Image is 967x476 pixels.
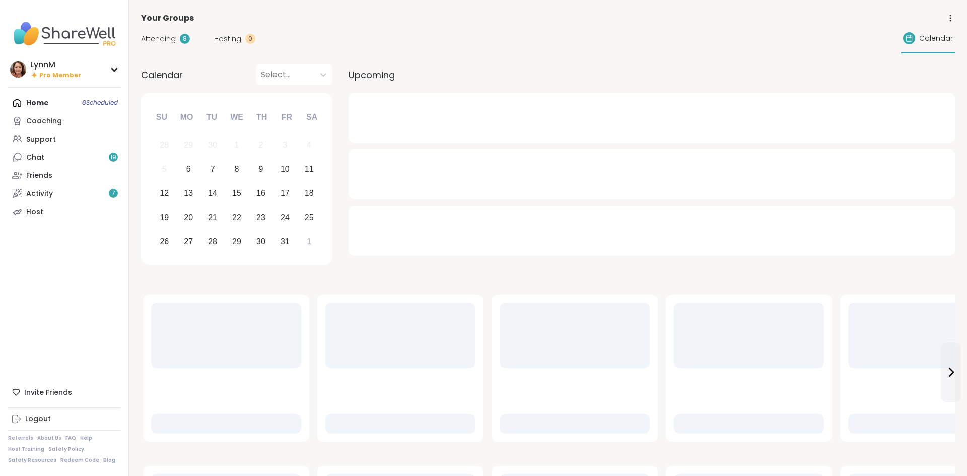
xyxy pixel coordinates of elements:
div: Choose Tuesday, October 21st, 2025 [202,207,224,228]
div: 15 [232,186,241,200]
a: Host [8,202,120,221]
span: Upcoming [349,68,395,82]
a: Blog [103,457,115,464]
div: Choose Thursday, October 9th, 2025 [250,159,272,180]
div: 5 [162,162,167,176]
div: 0 [245,34,255,44]
div: 21 [208,211,217,224]
a: FAQ [65,435,76,442]
div: 28 [208,235,217,248]
div: 29 [232,235,241,248]
div: Fr [275,106,298,128]
div: Choose Monday, October 20th, 2025 [178,207,199,228]
div: 19 [160,211,169,224]
div: 11 [305,162,314,176]
div: 3 [283,138,287,152]
div: Choose Saturday, October 11th, 2025 [298,159,320,180]
div: Th [251,106,273,128]
div: 10 [281,162,290,176]
div: Choose Sunday, October 19th, 2025 [154,207,175,228]
div: Choose Saturday, November 1st, 2025 [298,231,320,252]
div: Choose Monday, October 13th, 2025 [178,183,199,205]
div: Choose Thursday, October 30th, 2025 [250,231,272,252]
div: 14 [208,186,217,200]
div: 30 [208,138,217,152]
div: Choose Monday, October 27th, 2025 [178,231,199,252]
a: Redeem Code [60,457,99,464]
div: 17 [281,186,290,200]
div: 26 [160,235,169,248]
div: Choose Friday, October 24th, 2025 [274,207,296,228]
div: Choose Friday, October 10th, 2025 [274,159,296,180]
img: ShareWell Nav Logo [8,16,120,51]
div: Choose Tuesday, October 7th, 2025 [202,159,224,180]
div: Choose Wednesday, October 8th, 2025 [226,159,248,180]
span: Attending [141,34,176,44]
div: 18 [305,186,314,200]
div: month 2025-10 [152,133,321,253]
a: Support [8,130,120,148]
a: Safety Policy [48,446,84,453]
div: Choose Tuesday, October 28th, 2025 [202,231,224,252]
div: Choose Saturday, October 18th, 2025 [298,183,320,205]
div: Host [26,207,43,217]
div: Choose Sunday, October 26th, 2025 [154,231,175,252]
div: 8 [235,162,239,176]
div: Coaching [26,116,62,126]
div: Choose Sunday, October 12th, 2025 [154,183,175,205]
div: Friends [26,171,52,181]
div: Mo [175,106,197,128]
span: Calendar [919,33,953,44]
div: LynnM [30,59,81,71]
div: 13 [184,186,193,200]
a: About Us [37,435,61,442]
div: Not available Tuesday, September 30th, 2025 [202,134,224,156]
div: 7 [211,162,215,176]
div: 1 [307,235,311,248]
div: Choose Friday, October 31st, 2025 [274,231,296,252]
div: 8 [180,34,190,44]
a: Referrals [8,435,33,442]
a: Logout [8,410,120,428]
span: 7 [112,189,115,198]
div: We [226,106,248,128]
div: Not available Monday, September 29th, 2025 [178,134,199,156]
a: Help [80,435,92,442]
div: 28 [160,138,169,152]
div: 23 [256,211,265,224]
div: Invite Friends [8,383,120,401]
div: Choose Tuesday, October 14th, 2025 [202,183,224,205]
a: Host Training [8,446,44,453]
a: Chat19 [8,148,120,166]
div: Not available Sunday, September 28th, 2025 [154,134,175,156]
div: 6 [186,162,191,176]
div: Not available Saturday, October 4th, 2025 [298,134,320,156]
div: Choose Monday, October 6th, 2025 [178,159,199,180]
div: Choose Thursday, October 23rd, 2025 [250,207,272,228]
div: 22 [232,211,241,224]
div: Choose Thursday, October 16th, 2025 [250,183,272,205]
div: Choose Friday, October 17th, 2025 [274,183,296,205]
div: 1 [235,138,239,152]
span: Calendar [141,68,183,82]
div: Activity [26,189,53,199]
div: 25 [305,211,314,224]
div: Tu [200,106,223,128]
a: Activity7 [8,184,120,202]
div: 12 [160,186,169,200]
div: Choose Wednesday, October 15th, 2025 [226,183,248,205]
div: 31 [281,235,290,248]
div: 24 [281,211,290,224]
div: Not available Thursday, October 2nd, 2025 [250,134,272,156]
div: 2 [258,138,263,152]
img: LynnM [10,61,26,78]
span: Hosting [214,34,241,44]
div: 4 [307,138,311,152]
a: Safety Resources [8,457,56,464]
div: 29 [184,138,193,152]
div: Choose Saturday, October 25th, 2025 [298,207,320,228]
a: Coaching [8,112,120,130]
div: Not available Friday, October 3rd, 2025 [274,134,296,156]
div: 30 [256,235,265,248]
span: Your Groups [141,12,194,24]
